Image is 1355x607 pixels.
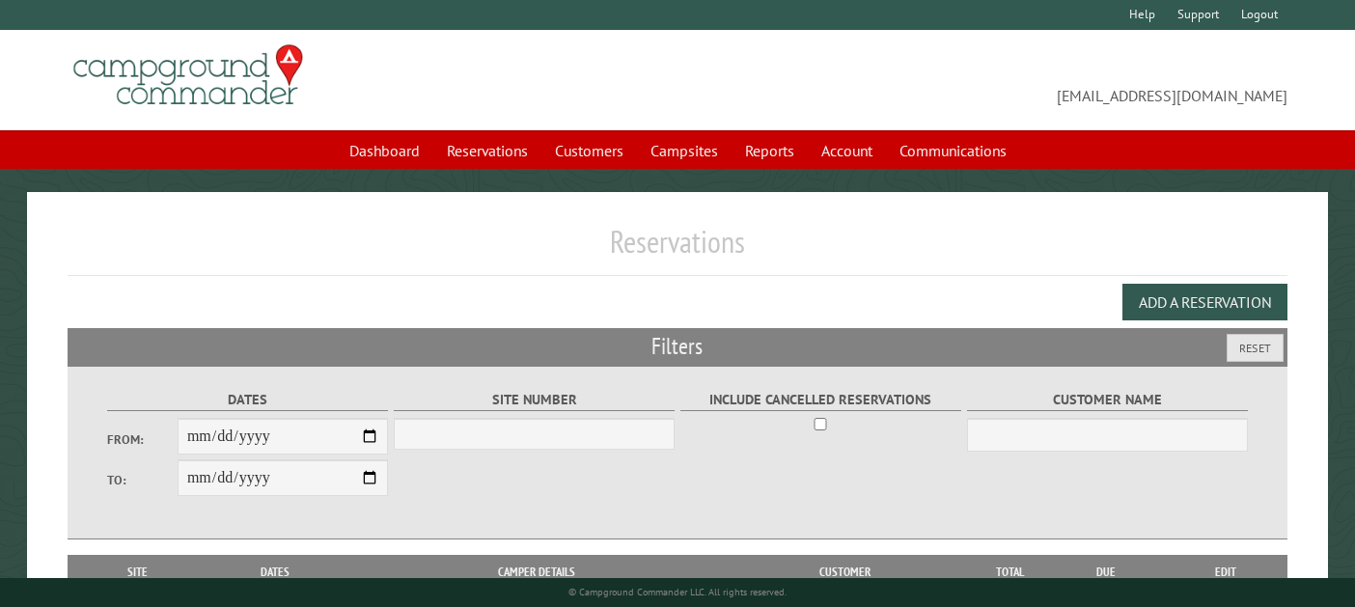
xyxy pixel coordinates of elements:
[967,389,1248,411] label: Customer Name
[435,132,539,169] a: Reservations
[68,328,1287,365] h2: Filters
[543,132,635,169] a: Customers
[77,555,197,590] th: Site
[1048,555,1163,590] th: Due
[639,132,730,169] a: Campsites
[888,132,1018,169] a: Communications
[1227,334,1284,362] button: Reset
[733,132,806,169] a: Reports
[107,389,388,411] label: Dates
[353,555,718,590] th: Camper Details
[677,53,1287,107] span: [EMAIL_ADDRESS][DOMAIN_NAME]
[810,132,884,169] a: Account
[68,223,1287,276] h1: Reservations
[1164,555,1287,590] th: Edit
[107,471,178,489] label: To:
[568,586,787,598] small: © Campground Commander LLC. All rights reserved.
[719,555,972,590] th: Customer
[1122,284,1287,320] button: Add a Reservation
[680,389,961,411] label: Include Cancelled Reservations
[394,389,675,411] label: Site Number
[971,555,1048,590] th: Total
[68,38,309,113] img: Campground Commander
[338,132,431,169] a: Dashboard
[107,430,178,449] label: From:
[197,555,354,590] th: Dates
